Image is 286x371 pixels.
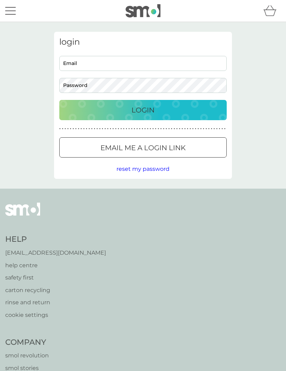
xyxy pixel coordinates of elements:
p: ● [136,127,138,131]
a: carton recycling [5,286,106,295]
p: ● [158,127,159,131]
p: ● [174,127,175,131]
p: ● [190,127,191,131]
p: ● [147,127,149,131]
a: [EMAIL_ADDRESS][DOMAIN_NAME] [5,248,106,257]
a: help centre [5,261,106,270]
p: ● [97,127,98,131]
p: ● [211,127,212,131]
button: menu [5,4,16,17]
p: ● [203,127,204,131]
p: ● [192,127,194,131]
h3: login [59,37,227,47]
p: ● [73,127,74,131]
button: reset my password [116,165,170,174]
p: ● [123,127,125,131]
p: ● [150,127,151,131]
p: ● [205,127,207,131]
p: ● [62,127,63,131]
span: reset my password [116,166,170,172]
p: ● [75,127,77,131]
p: ● [163,127,164,131]
p: ● [59,127,61,131]
p: ● [216,127,218,131]
p: ● [107,127,108,131]
p: ● [113,127,114,131]
p: ● [83,127,85,131]
button: Login [59,100,227,120]
p: ● [99,127,100,131]
p: ● [176,127,178,131]
p: ● [128,127,130,131]
a: cookie settings [5,311,106,320]
p: ● [142,127,143,131]
p: ● [160,127,162,131]
p: ● [152,127,154,131]
p: ● [70,127,71,131]
p: ● [187,127,188,131]
p: Login [131,104,155,116]
p: ● [120,127,122,131]
p: ● [86,127,87,131]
p: ● [131,127,133,131]
p: ● [221,127,223,131]
p: ● [115,127,116,131]
p: ● [144,127,146,131]
h4: Company [5,337,80,348]
p: ● [134,127,135,131]
p: ● [126,127,127,131]
button: Email me a login link [59,137,227,158]
p: ● [171,127,172,131]
p: ● [182,127,183,131]
img: smol [126,4,160,17]
p: ● [200,127,202,131]
a: rinse and return [5,298,106,307]
p: ● [198,127,199,131]
p: ● [105,127,106,131]
p: ● [184,127,186,131]
p: ● [213,127,215,131]
p: ● [168,127,170,131]
a: smol revolution [5,351,80,360]
p: ● [118,127,119,131]
p: ● [91,127,93,131]
p: ● [208,127,210,131]
p: ● [78,127,79,131]
p: ● [139,127,141,131]
img: smol [5,203,40,226]
p: ● [67,127,69,131]
div: basket [263,4,281,18]
p: ● [179,127,180,131]
p: ● [155,127,157,131]
p: ● [102,127,103,131]
h4: Help [5,234,106,245]
p: ● [65,127,66,131]
p: ● [219,127,220,131]
p: ● [81,127,82,131]
p: ● [224,127,226,131]
p: ● [195,127,196,131]
p: ● [110,127,111,131]
a: safety first [5,273,106,282]
p: ● [94,127,95,131]
p: ● [89,127,90,131]
p: Email me a login link [100,142,186,153]
p: ● [166,127,167,131]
